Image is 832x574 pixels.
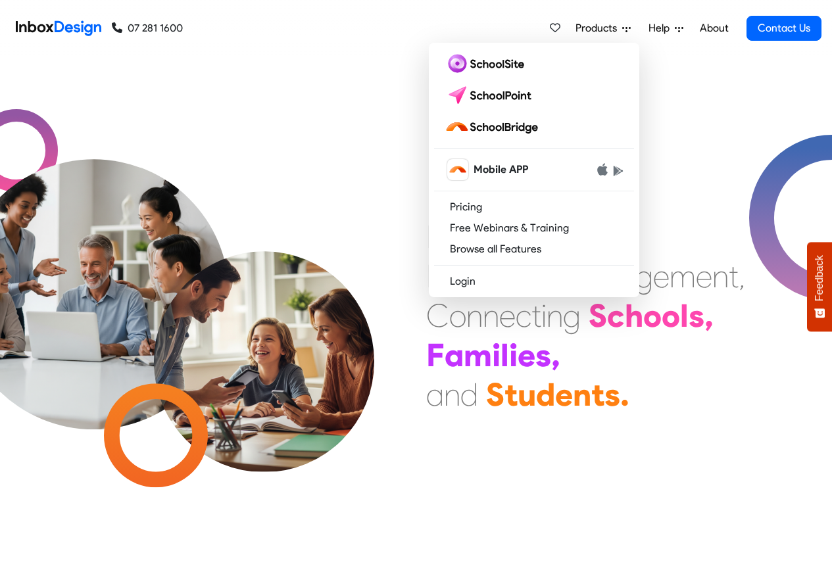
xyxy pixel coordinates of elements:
[434,154,634,185] a: schoolbridge icon Mobile APP
[563,296,581,335] div: g
[696,15,732,41] a: About
[689,296,704,335] div: s
[112,20,183,36] a: 07 281 1600
[445,335,464,375] div: a
[535,335,551,375] div: s
[434,197,634,218] a: Pricing
[589,296,607,335] div: S
[434,271,634,292] a: Login
[426,217,452,256] div: M
[814,255,825,301] span: Feedback
[516,296,531,335] div: c
[635,256,653,296] div: g
[570,15,636,41] a: Products
[518,335,535,375] div: e
[504,375,518,414] div: t
[662,296,680,335] div: o
[604,375,620,414] div: s
[704,296,714,335] div: ,
[486,375,504,414] div: S
[499,296,516,335] div: e
[447,159,468,180] img: schoolbridge icon
[501,335,509,375] div: l
[739,256,745,296] div: ,
[126,197,402,472] img: parents_with_child.png
[426,256,443,296] div: E
[551,335,560,375] div: ,
[460,375,478,414] div: d
[444,375,460,414] div: n
[643,15,689,41] a: Help
[620,375,629,414] div: .
[531,296,541,335] div: t
[434,239,634,260] a: Browse all Features
[466,296,483,335] div: n
[541,296,547,335] div: i
[573,375,591,414] div: n
[712,256,729,296] div: n
[653,256,670,296] div: e
[426,335,445,375] div: F
[591,375,604,414] div: t
[729,256,739,296] div: t
[670,256,696,296] div: m
[575,20,622,36] span: Products
[429,43,639,297] div: Products
[449,296,466,335] div: o
[547,296,563,335] div: n
[445,85,537,106] img: schoolpoint logo
[474,162,528,178] span: Mobile APP
[426,217,745,414] div: Maximising Efficient & Engagement, Connecting Schools, Families, and Students.
[426,375,444,414] div: a
[807,242,832,331] button: Feedback - Show survey
[643,296,662,335] div: o
[607,296,625,335] div: c
[445,116,543,137] img: schoolbridge logo
[536,375,555,414] div: d
[746,16,821,41] a: Contact Us
[625,296,643,335] div: h
[509,335,518,375] div: i
[680,296,689,335] div: l
[434,218,634,239] a: Free Webinars & Training
[483,296,499,335] div: n
[555,375,573,414] div: e
[464,335,492,375] div: m
[696,256,712,296] div: e
[426,296,449,335] div: C
[518,375,536,414] div: u
[648,20,675,36] span: Help
[445,53,529,74] img: schoolsite logo
[492,335,501,375] div: i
